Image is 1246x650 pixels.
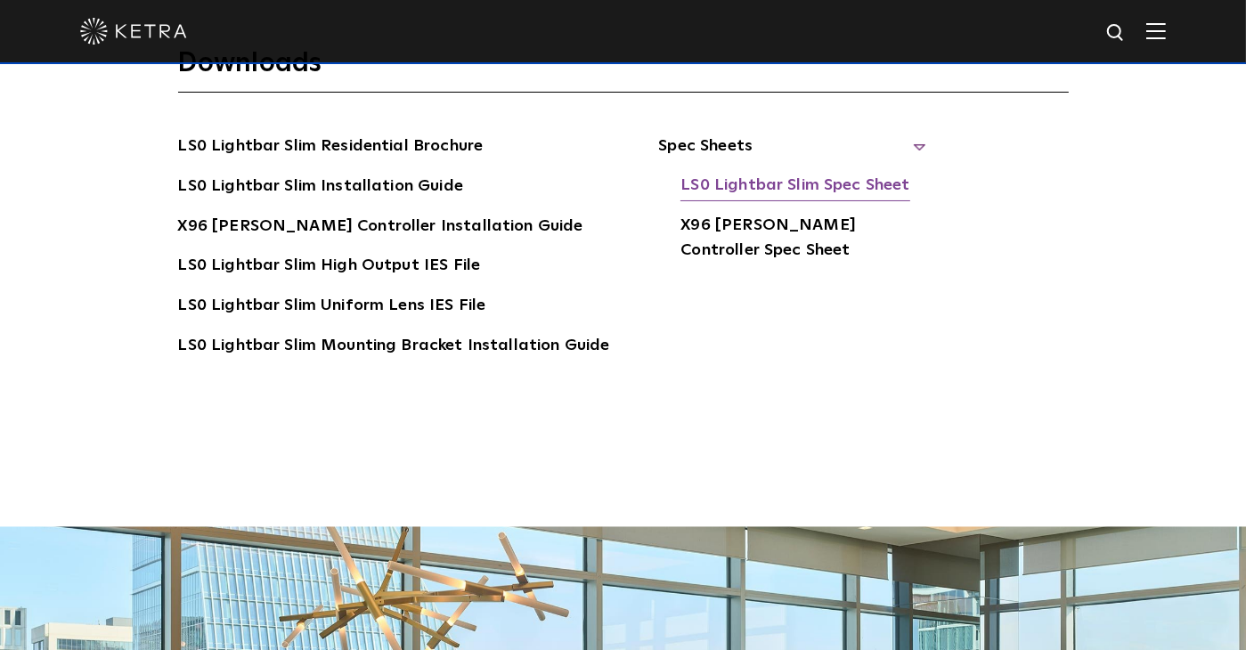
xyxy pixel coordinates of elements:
img: search icon [1105,22,1128,45]
a: LS0 Lightbar Slim High Output IES File [178,253,481,281]
span: Spec Sheets [658,134,925,173]
h3: Downloads [178,46,1069,93]
a: LS0 Lightbar Slim Residential Brochure [178,134,484,162]
a: LS0 Lightbar Slim Installation Guide [178,174,463,202]
a: LS0 Lightbar Slim Mounting Bracket Installation Guide [178,333,610,362]
a: X96 [PERSON_NAME] Controller Installation Guide [178,214,583,242]
a: LS0 Lightbar Slim Spec Sheet [680,173,909,201]
a: LS0 Lightbar Slim Uniform Lens IES File [178,293,486,321]
img: ketra-logo-2019-white [80,18,187,45]
a: X96 [PERSON_NAME] Controller Spec Sheet [680,213,925,267]
img: Hamburger%20Nav.svg [1146,22,1166,39]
